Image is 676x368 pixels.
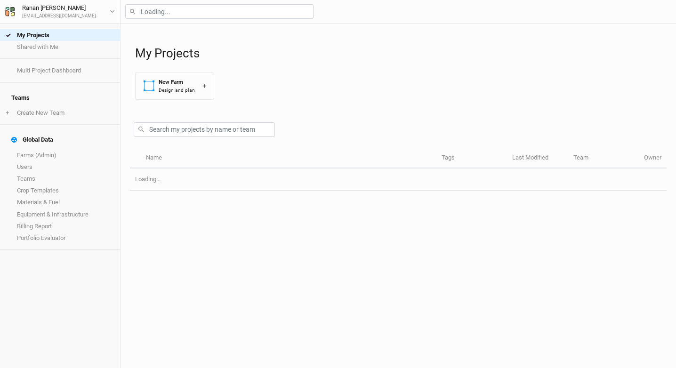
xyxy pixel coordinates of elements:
h4: Teams [6,88,114,107]
th: Tags [436,148,507,168]
td: Loading... [130,168,667,191]
div: Design and plan [159,87,195,94]
span: + [6,109,9,117]
th: Name [140,148,436,168]
div: [EMAIL_ADDRESS][DOMAIN_NAME] [22,13,96,20]
div: + [202,81,206,91]
div: Global Data [11,136,53,144]
input: Search my projects by name or team [134,122,275,137]
div: New Farm [159,78,195,86]
th: Last Modified [507,148,568,168]
th: Team [568,148,639,168]
th: Owner [639,148,667,168]
input: Loading... [125,4,314,19]
h1: My Projects [135,46,667,61]
button: New FarmDesign and plan+ [135,72,214,100]
div: Ranan [PERSON_NAME] [22,3,96,13]
button: Ranan [PERSON_NAME][EMAIL_ADDRESS][DOMAIN_NAME] [5,3,115,20]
